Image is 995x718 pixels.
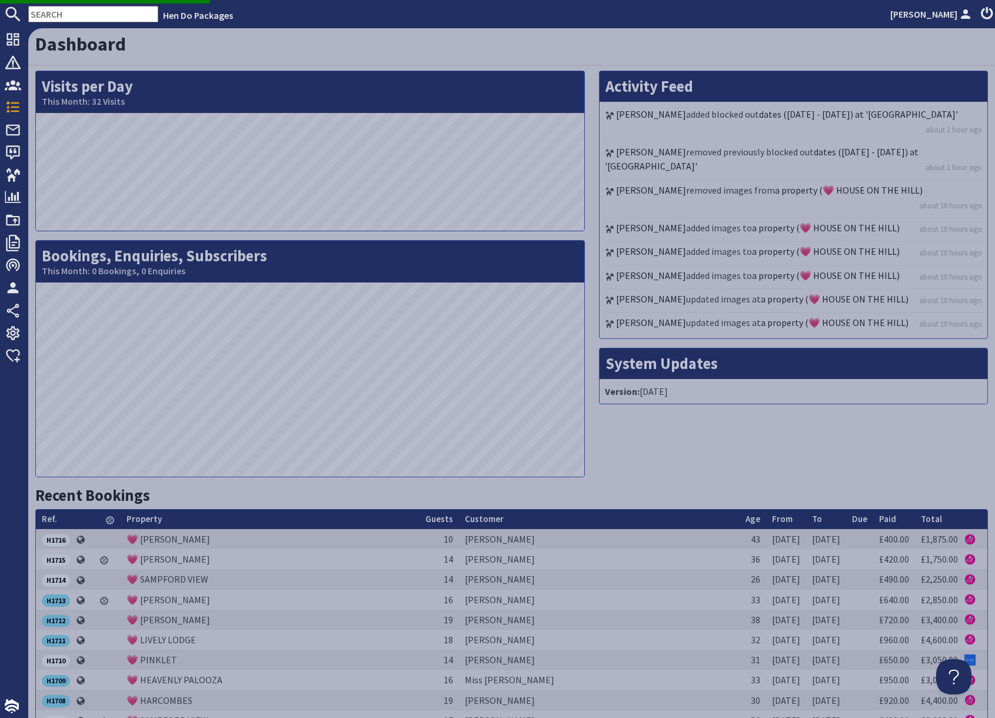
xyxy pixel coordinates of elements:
td: [DATE] [766,590,806,610]
a: £720.00 [879,614,909,626]
a: a property (💗 HOUSE ON THE HILL) [775,184,923,196]
li: added blocked out [603,105,984,142]
a: £400.00 [879,533,909,545]
a: H1712 [42,614,70,626]
a: £3,050.00 [921,654,958,666]
span: 10 [444,533,453,545]
a: 💗 [PERSON_NAME] [127,553,210,565]
a: £960.00 [879,634,909,646]
div: H1711 [42,635,70,647]
a: £1,750.00 [921,553,958,565]
a: [PERSON_NAME] [890,7,974,21]
a: 💗 [PERSON_NAME] [127,533,210,545]
td: [DATE] [766,529,806,549]
img: Referer: Hen Do Packages [964,694,976,706]
a: 💗 SAMPFORD VIEW [127,573,208,585]
a: £4,400.00 [921,694,958,706]
td: 31 [740,650,766,670]
td: [DATE] [766,650,806,670]
img: Referer: Google [964,654,976,666]
img: Referer: Hen Do Packages [964,574,976,585]
a: a property (💗 HOUSE ON THE HILL) [752,222,900,234]
td: [DATE] [806,690,846,710]
li: added images to [603,218,984,242]
iframe: Toggle Customer Support [936,659,971,694]
a: £950.00 [879,674,909,686]
a: H1709 [42,674,70,686]
img: Referer: Hen Do Packages [964,614,976,625]
a: £3,400.00 [921,614,958,626]
a: [PERSON_NAME] [616,146,686,158]
li: [DATE] [603,382,984,401]
span: H1715 [42,554,70,566]
a: 💗 LIVELY LODGE [127,634,196,646]
div: H1708 [42,695,70,707]
a: about 10 hours ago [919,247,982,258]
img: Referer: Hen Do Packages [964,634,976,645]
a: [PERSON_NAME] [616,108,686,120]
td: 43 [740,529,766,549]
td: 26 [740,569,766,589]
a: £920.00 [879,694,909,706]
td: [DATE] [806,610,846,630]
td: [DATE] [806,529,846,549]
a: Activity Feed [605,77,693,96]
a: about 10 hours ago [919,271,982,282]
a: £1,875.00 [921,533,958,545]
img: Referer: Hen Do Packages [964,554,976,565]
td: [PERSON_NAME] [459,569,740,589]
li: added images to [603,242,984,265]
th: Due [846,510,873,529]
span: H1714 [42,574,70,586]
li: removed images from [603,181,984,218]
a: £640.00 [879,594,909,606]
span: 14 [444,654,453,666]
li: removed previously blocked out [603,142,984,180]
td: 38 [740,610,766,630]
td: [DATE] [766,670,806,690]
a: about 10 hours ago [919,318,982,330]
td: [DATE] [806,590,846,610]
a: £2,850.00 [921,594,958,606]
td: [PERSON_NAME] [459,590,740,610]
div: H1713 [42,594,70,606]
span: 14 [444,553,453,565]
li: updated images at [603,313,984,335]
li: added images to [603,266,984,290]
td: [DATE] [766,549,806,569]
span: 14 [444,573,453,585]
a: Hen Do Packages [163,9,233,21]
a: a property (💗 HOUSE ON THE HILL) [761,317,909,328]
img: Referer: Hen Do Packages [964,594,976,605]
img: staytech_i_w-64f4e8e9ee0a9c174fd5317b4b171b261742d2d393467e5bdba4413f4f884c10.svg [5,699,19,713]
td: [DATE] [806,670,846,690]
a: H1710 [42,654,70,666]
td: [DATE] [806,569,846,589]
strong: Version: [605,385,640,397]
span: H1716 [42,534,70,546]
span: H1710 [42,655,70,667]
h2: Bookings, Enquiries, Subscribers [36,241,584,282]
td: 33 [740,590,766,610]
a: H1716 [42,533,70,545]
a: H1711 [42,634,70,646]
a: H1708 [42,694,70,706]
li: updated images at [603,290,984,313]
div: H1712 [42,615,70,627]
td: [DATE] [766,690,806,710]
a: Recent Bookings [35,486,150,505]
td: [PERSON_NAME] [459,630,740,650]
a: System Updates [605,354,718,373]
span: 18 [444,634,453,646]
td: 36 [740,549,766,569]
div: H1709 [42,675,70,687]
td: [PERSON_NAME] [459,690,740,710]
td: [DATE] [766,610,806,630]
a: [PERSON_NAME] [616,293,686,305]
a: Age [746,513,760,524]
span: 19 [444,694,453,706]
a: Guests [425,513,453,524]
input: SEARCH [28,6,158,22]
td: [DATE] [766,630,806,650]
a: about 10 hours ago [919,200,982,211]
